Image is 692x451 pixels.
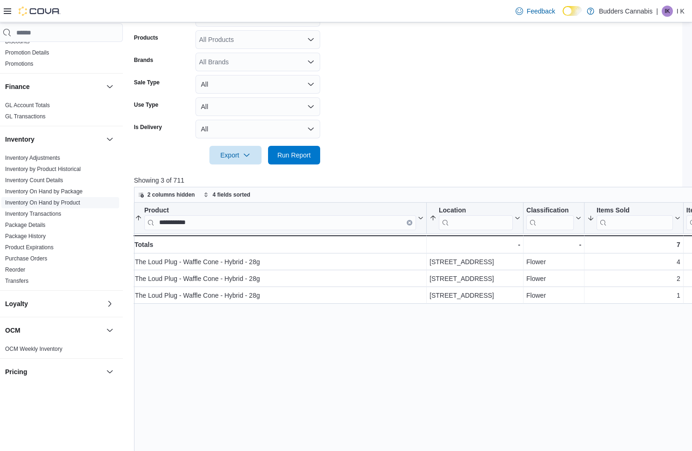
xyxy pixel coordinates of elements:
[587,290,680,301] div: 1
[134,101,158,109] label: Use Type
[439,206,513,215] div: Location
[104,81,115,92] button: Finance
[5,166,81,172] a: Inventory by Product Historical
[526,206,574,230] div: Classification
[134,239,423,250] div: Totals
[268,146,320,164] button: Run Report
[5,188,83,195] a: Inventory On Hand by Package
[526,206,581,230] button: Classification
[5,222,46,228] a: Package Details
[5,82,102,91] button: Finance
[526,206,574,215] div: Classification
[599,6,652,17] p: Budders Cannabis
[135,257,423,268] div: The Loud Plug - Waffle Cone - Hybrid - 28g
[134,123,162,131] label: Is Delivery
[134,34,158,41] label: Products
[5,346,62,352] a: OCM Weekly Inventory
[148,191,195,198] span: 2 columns hidden
[587,273,680,285] div: 2
[526,257,581,268] div: Flower
[5,367,102,376] button: Pricing
[597,206,673,230] div: Items Sold
[134,79,160,86] label: Sale Type
[5,102,50,109] a: GL Account Totals
[134,189,199,200] button: 2 columns hidden
[597,206,673,215] div: Items Sold
[5,177,63,184] a: Inventory Count Details
[213,191,250,198] span: 4 fields sorted
[5,326,20,335] h3: OCM
[307,58,315,66] button: Open list of options
[526,290,581,301] div: Flower
[407,220,412,225] button: Clear input
[656,6,658,17] p: |
[662,6,673,17] div: I K
[527,7,555,16] span: Feedback
[5,82,30,91] h3: Finance
[665,6,670,17] span: IK
[5,233,46,239] a: Package History
[200,189,254,200] button: 4 fields sorted
[5,244,54,251] a: Product Expirations
[5,155,60,161] a: Inventory Adjustments
[587,206,680,230] button: Items Sold
[439,206,513,230] div: Location
[5,326,102,335] button: OCM
[587,239,680,250] div: 7
[563,6,582,16] input: Dark Mode
[512,2,559,20] a: Feedback
[135,273,423,285] div: The Loud Plug - Waffle Cone - Hybrid - 28g
[5,199,80,206] a: Inventory On Hand by Product
[144,206,416,215] div: Product
[134,56,153,64] label: Brands
[135,206,423,230] button: ProductClear input
[5,278,28,284] a: Transfers
[195,120,320,138] button: All
[5,135,102,144] button: Inventory
[430,239,520,250] div: -
[104,366,115,377] button: Pricing
[5,61,34,67] a: Promotions
[104,134,115,145] button: Inventory
[587,257,680,268] div: 4
[5,135,34,144] h3: Inventory
[104,298,115,309] button: Loyalty
[430,257,520,268] div: [STREET_ADDRESS]
[195,75,320,94] button: All
[5,299,28,308] h3: Loyalty
[144,206,416,230] div: Product
[526,239,581,250] div: -
[677,6,685,17] p: I K
[430,273,520,285] div: [STREET_ADDRESS]
[307,36,315,43] button: Open list of options
[135,290,423,301] div: The Loud Plug - Waffle Cone - Hybrid - 28g
[5,367,27,376] h3: Pricing
[19,7,60,16] img: Cova
[5,255,47,262] a: Purchase Orders
[430,290,520,301] div: [STREET_ADDRESS]
[209,146,262,164] button: Export
[277,150,311,160] span: Run Report
[430,206,520,230] button: Location
[104,325,115,336] button: OCM
[5,49,49,56] a: Promotion Details
[5,211,61,217] a: Inventory Transactions
[195,97,320,116] button: All
[5,299,102,308] button: Loyalty
[526,273,581,285] div: Flower
[215,146,256,164] span: Export
[5,113,46,120] a: GL Transactions
[5,266,25,273] a: Reorder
